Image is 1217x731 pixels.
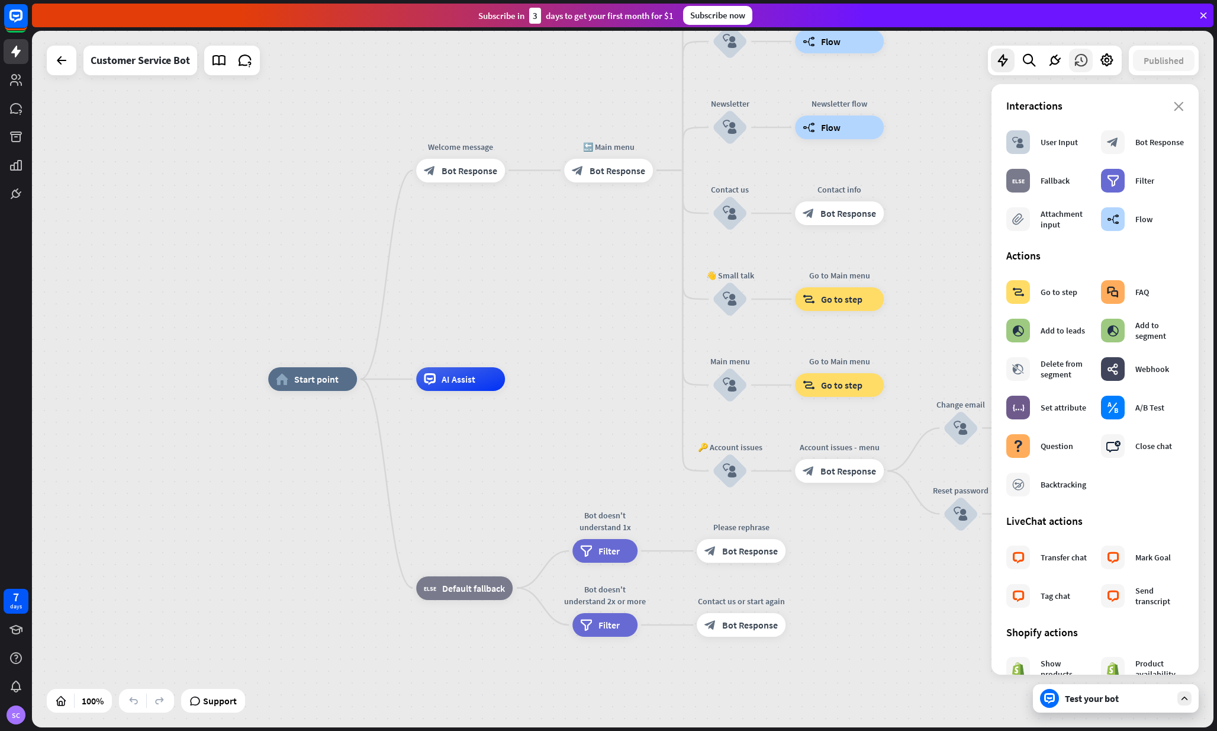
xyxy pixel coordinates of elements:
[1107,136,1119,148] i: block_bot_response
[723,34,737,49] i: block_user_input
[704,619,716,631] i: block_bot_response
[580,545,593,557] i: filter
[786,441,893,453] div: Account issues - menu
[1135,320,1184,341] div: Add to segment
[1135,552,1171,563] div: Mark Goal
[1012,286,1025,298] i: block_goto
[694,184,765,195] div: Contact us
[1012,363,1024,375] i: block_delete_from_segment
[1041,479,1086,490] div: Backtracking
[276,373,288,385] i: home_2
[1041,658,1089,679] div: Show products
[1135,364,1169,374] div: Webhook
[9,5,45,40] button: Open LiveChat chat widget
[803,36,815,47] i: builder_tree
[1006,249,1184,262] div: Actions
[1135,175,1154,186] div: Filter
[1012,136,1024,148] i: block_user_input
[786,270,893,281] div: Go to Main menu
[925,399,996,411] div: Change email
[820,465,876,477] span: Bot Response
[478,8,674,24] div: Subscribe in days to get your first month for $1
[803,121,815,133] i: builder_tree
[688,521,794,533] div: Please rephrase
[723,292,737,306] i: block_user_input
[1012,479,1025,490] i: block_backtracking
[1041,325,1085,336] div: Add to leads
[688,595,794,607] div: Contact us or start again
[442,582,505,594] span: Default fallback
[1041,441,1073,451] div: Question
[1041,402,1086,413] div: Set attribute
[803,293,815,305] i: block_goto
[203,691,237,710] span: Support
[954,507,968,521] i: block_user_input
[1012,213,1024,225] i: block_attachment
[821,379,862,391] span: Go to step
[694,270,765,281] div: 👋 Small talk
[442,373,475,385] span: AI Assist
[803,465,814,477] i: block_bot_response
[786,355,893,367] div: Go to Main menu
[1041,552,1087,563] div: Transfer chat
[1012,590,1025,602] i: block_livechat
[555,141,662,153] div: 🔙 Main menu
[1135,585,1184,607] div: Send transcript
[407,141,514,153] div: Welcome message
[694,441,765,453] div: 🔑 Account issues
[580,619,593,631] i: filter
[1107,402,1119,413] i: block_ab_testing
[1135,137,1184,148] div: Bot Response
[572,165,584,177] i: block_bot_response
[529,8,541,24] div: 3
[786,184,893,195] div: Contact info
[1107,213,1119,225] i: builder_tree
[803,379,815,391] i: block_goto
[1012,175,1025,187] i: block_fallback
[1041,209,1089,230] div: Attachment input
[1135,402,1164,413] div: A/B Test
[1006,514,1184,528] div: LiveChat actions
[1135,441,1172,451] div: Close chat
[1012,325,1024,336] i: block_add_to_segment
[723,120,737,134] i: block_user_input
[7,706,25,724] div: SC
[821,36,841,47] span: Flow
[1107,552,1119,563] i: block_livechat
[722,619,778,631] span: Bot Response
[1006,99,1184,113] div: Interactions
[424,165,436,177] i: block_bot_response
[803,207,814,219] i: block_bot_response
[1174,102,1184,111] i: close
[821,293,862,305] span: Go to step
[590,165,645,177] span: Bot Response
[786,98,893,110] div: Newsletter flow
[78,691,107,710] div: 100%
[694,98,765,110] div: Newsletter
[820,207,876,219] span: Bot Response
[564,583,646,607] div: Bot doesn't understand 2x or more
[1107,175,1119,187] i: filter
[1106,440,1121,452] i: block_close_chat
[1012,402,1025,413] i: block_set_attribute
[1135,658,1184,679] div: Product availability
[694,355,765,367] div: Main menu
[91,46,190,75] div: Customer Service Bot
[723,206,737,220] i: block_user_input
[598,545,620,557] span: Filter
[1041,287,1077,297] div: Go to step
[1107,590,1119,602] i: block_livechat
[598,619,620,631] span: Filter
[1041,358,1089,380] div: Delete from segment
[564,509,646,533] div: Bot doesn't understand 1x
[1135,287,1149,297] div: FAQ
[925,485,996,496] div: Reset password
[294,373,339,385] span: Start point
[4,589,28,614] a: 7 days
[1107,325,1119,336] i: block_add_to_segment
[1041,137,1078,148] div: User Input
[1065,692,1171,704] div: Test your bot
[1012,440,1024,452] i: block_question
[723,464,737,478] i: block_user_input
[1041,175,1070,186] div: Fallback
